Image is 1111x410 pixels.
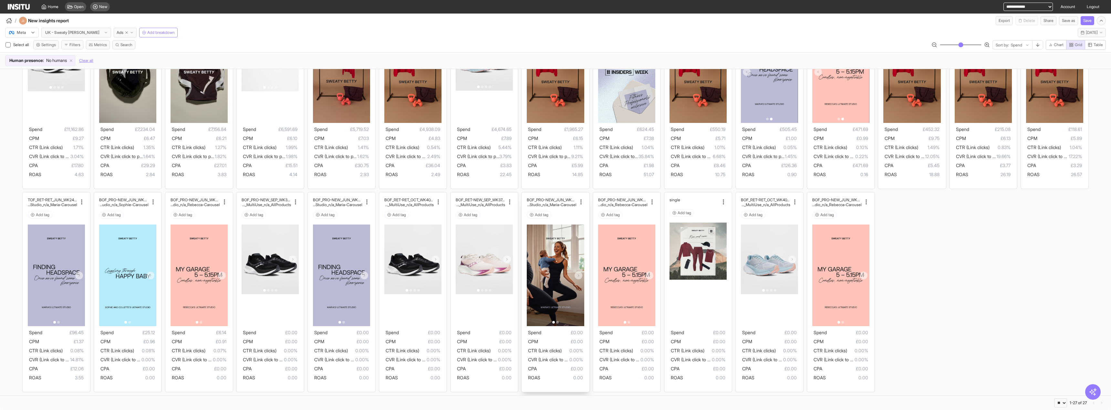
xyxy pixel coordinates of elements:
[46,57,67,64] span: No humans
[598,211,623,219] button: Add tag
[540,171,583,178] span: 14.85
[814,154,870,159] span: CVR (Link click to purchase)
[742,126,755,132] span: Spend
[1061,144,1082,151] span: 1.04%
[814,145,847,150] span: CTR (Link clicks)
[79,55,93,66] button: Clear all
[599,339,609,344] span: CPM
[172,145,205,150] span: CTR (Link clicks)
[681,135,725,142] span: £5.71
[599,330,613,335] span: Spend
[755,329,797,336] span: £0.00
[918,144,939,151] span: 1.49%
[897,171,939,178] span: 18.88
[386,145,419,150] span: CTR (Link clicks)
[38,162,84,169] span: £17.80
[885,163,893,168] span: CPA
[100,145,134,150] span: CTR (Link clicks)
[996,16,1013,25] button: Export
[172,154,228,159] span: CVR (Link click to purchase)
[599,126,613,132] span: Spend
[321,212,335,217] span: Add tag
[562,347,583,355] span: 0.00%
[1041,16,1056,25] button: Share
[527,211,551,219] button: Add tag
[826,171,868,178] span: 0.16
[29,330,42,335] span: Spend
[671,330,684,335] span: Spend
[966,135,1011,142] span: £6.13
[252,162,297,169] span: £15.51
[464,212,477,217] span: Add tag
[528,172,540,177] span: ROAS
[541,329,583,336] span: £0.00
[215,153,226,160] span: 1.82%
[386,126,399,132] span: Spend
[814,126,827,132] span: Spend
[1040,171,1082,178] span: 26.57
[171,211,195,219] button: Add tag
[965,162,1011,169] span: £3.77
[571,153,583,160] span: 9.21%
[42,329,84,336] span: £96.45
[956,163,965,168] span: CPA
[172,172,184,177] span: ROAS
[470,329,512,336] span: £0.00
[427,153,440,160] span: 2.49%
[956,172,968,177] span: ROAS
[29,348,63,353] span: CTR (Link clicks)
[776,347,797,355] span: 0.00%
[100,135,110,141] span: CPM
[467,135,512,142] span: £7.89
[110,338,155,345] span: £0.96
[1027,163,1036,168] span: CPA
[684,125,725,133] span: £550.19
[457,330,470,335] span: Spend
[1046,40,1066,50] button: Chart
[785,153,797,160] span: 1.45%
[1036,162,1082,169] span: £3.29
[205,144,226,151] span: 1.27%
[109,162,155,169] span: £29.29
[609,338,654,345] span: £0.00
[456,211,480,219] button: Add tag
[457,154,514,159] span: CVR (Link click to purchase)
[606,212,620,217] span: Add tag
[671,154,727,159] span: CVR (Link click to purchase)
[1085,40,1106,50] button: Table
[457,145,491,150] span: CTR (Link clicks)
[1027,154,1084,159] span: CVR (Link click to purchase)
[386,135,396,141] span: CPM
[100,339,110,344] span: CPM
[107,212,121,217] span: Add tag
[9,57,44,64] span: Human presence :
[39,135,84,142] span: £9.27
[276,144,297,151] span: 1.99%
[822,162,868,169] span: £471.69
[253,338,297,345] span: £0.00
[172,135,182,141] span: CPM
[100,163,109,168] span: CPA
[29,172,41,177] span: ROAS
[117,30,123,35] span: Ads
[684,329,725,336] span: £0.00
[5,17,16,25] button: /
[671,163,680,168] span: CPA
[314,126,327,132] span: Spend
[243,172,255,177] span: ROAS
[386,154,442,159] span: CVR (Link click to purchase)
[114,125,155,133] span: £7,234.04
[457,135,467,141] span: CPM
[243,154,299,159] span: CVR (Link click to purchase)
[314,172,327,177] span: ROAS
[41,42,56,47] span: Settings
[256,125,297,133] span: £6,591.69
[467,338,512,345] span: £0.00
[671,126,684,132] span: Spend
[314,348,348,353] span: CTR (Link clicks)
[599,163,608,168] span: CPA
[394,162,440,169] span: £36.04
[1027,145,1061,150] span: CTR (Link clicks)
[670,209,694,217] button: Add tag
[396,135,440,142] span: £4.83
